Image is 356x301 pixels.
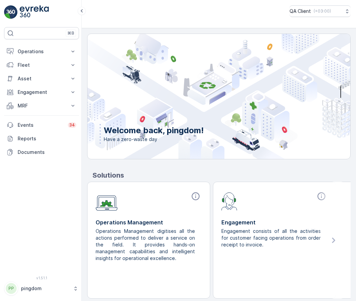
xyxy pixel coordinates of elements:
p: Operations Management [96,218,202,226]
p: pingdom [21,285,70,292]
button: PPpingdom [4,281,79,296]
button: Fleet [4,58,79,72]
p: Reports [18,135,76,142]
p: Operations Management digitises all the actions performed to deliver a service on the field. It p... [96,228,196,262]
p: ( +03:00 ) [314,8,331,14]
button: Operations [4,45,79,58]
button: Asset [4,72,79,85]
button: Engagement [4,85,79,99]
button: QA Client(+03:00) [290,5,351,17]
img: module-icon [96,192,118,211]
p: MRF [18,102,65,109]
p: Engagement consists of all the activities for customer facing operations from order receipt to in... [221,228,322,248]
button: MRF [4,99,79,113]
p: QA Client [290,8,311,15]
p: ⌘B [67,31,74,36]
p: 34 [69,122,75,128]
p: Fleet [18,62,65,68]
p: Welcome back, pingdom! [104,125,204,136]
a: Events34 [4,118,79,132]
p: Engagement [18,89,65,96]
p: Operations [18,48,65,55]
p: Solutions [93,170,351,180]
a: Documents [4,145,79,159]
p: Documents [18,149,76,156]
p: Events [18,122,64,128]
p: Asset [18,75,65,82]
span: v 1.51.1 [4,276,79,280]
img: module-icon [221,192,237,210]
img: city illustration [57,34,350,159]
a: Reports [4,132,79,145]
img: logo [4,5,18,19]
img: logo_light-DOdMpM7g.png [20,5,49,19]
div: PP [6,283,17,294]
p: Engagement [221,218,328,226]
span: Have a zero-waste day [104,136,204,143]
